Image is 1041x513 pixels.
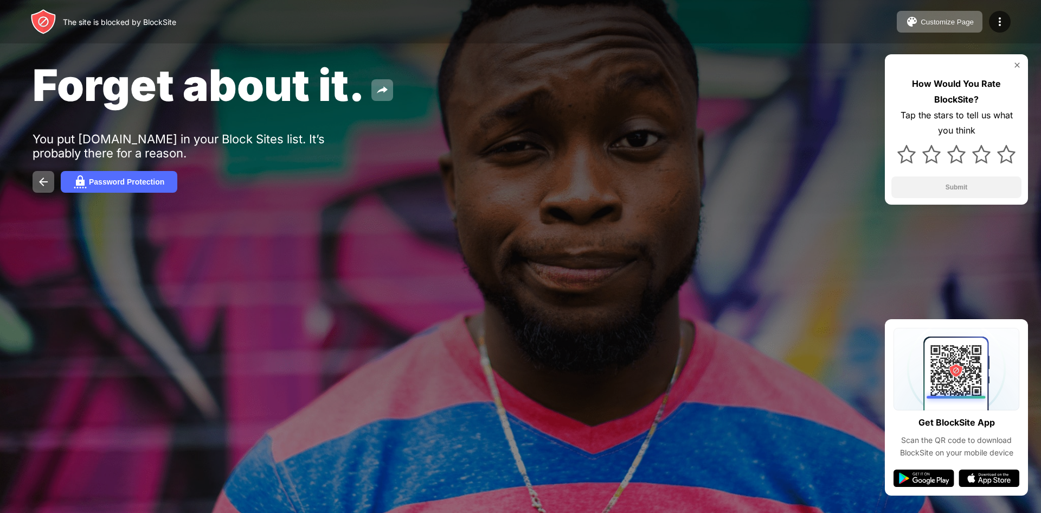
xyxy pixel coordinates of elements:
[905,15,918,28] img: pallet.svg
[972,145,991,163] img: star.svg
[894,470,954,487] img: google-play.svg
[918,415,995,430] div: Get BlockSite App
[30,9,56,35] img: header-logo.svg
[376,84,389,97] img: share.svg
[74,175,87,188] img: password.svg
[37,175,50,188] img: back.svg
[997,145,1016,163] img: star.svg
[894,328,1019,410] img: qrcode.svg
[921,18,974,26] div: Customize Page
[61,171,177,193] button: Password Protection
[33,59,365,111] span: Forget about it.
[897,11,982,33] button: Customize Page
[891,176,1021,198] button: Submit
[1013,61,1021,69] img: rate-us-close.svg
[89,178,164,186] div: Password Protection
[993,15,1006,28] img: menu-icon.svg
[891,107,1021,139] div: Tap the stars to tell us what you think
[959,470,1019,487] img: app-store.svg
[947,145,966,163] img: star.svg
[891,76,1021,107] div: How Would You Rate BlockSite?
[897,145,916,163] img: star.svg
[922,145,941,163] img: star.svg
[63,17,176,27] div: The site is blocked by BlockSite
[33,132,368,160] div: You put [DOMAIN_NAME] in your Block Sites list. It’s probably there for a reason.
[894,434,1019,459] div: Scan the QR code to download BlockSite on your mobile device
